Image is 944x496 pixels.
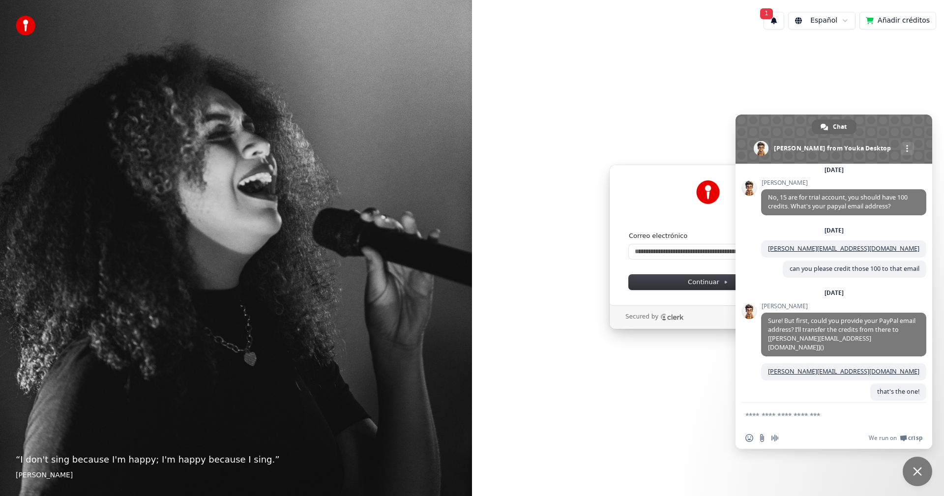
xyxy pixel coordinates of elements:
[790,264,919,273] span: can you please credit those 100 to that email
[629,232,687,240] label: Correo electrónico
[745,403,903,427] textarea: Compose your message...
[768,193,908,210] span: No, 15 are for trial account, you should have 100 credits. What's your papyal email address?
[771,434,779,442] span: Audio message
[908,434,922,442] span: Crisp
[696,180,720,204] img: Youka
[812,119,856,134] a: Chat
[761,303,926,310] span: [PERSON_NAME]
[869,434,897,442] span: We run on
[688,278,728,287] span: Continuar
[825,167,844,173] div: [DATE]
[825,228,844,233] div: [DATE]
[877,387,919,396] span: that's the one!
[16,453,456,467] p: “ I don't sing because I'm happy; I'm happy because I sing. ”
[768,367,919,376] a: [PERSON_NAME][EMAIL_ADDRESS][DOMAIN_NAME]
[660,314,684,321] a: Clerk logo
[761,179,926,186] span: [PERSON_NAME]
[768,317,915,351] span: Sure! But first, could you provide your PayPal email address? I’ll transfer the credits from ther...
[869,434,922,442] a: We run onCrisp
[758,434,766,442] span: Send a file
[859,12,936,29] button: Añadir créditos
[760,8,773,19] span: 1
[833,119,847,134] span: Chat
[825,290,844,296] div: [DATE]
[16,16,35,35] img: youka
[16,470,456,480] footer: [PERSON_NAME]
[745,434,753,442] span: Insert an emoji
[903,457,932,486] a: Close chat
[768,244,919,253] a: [PERSON_NAME][EMAIL_ADDRESS][DOMAIN_NAME]
[629,275,787,290] button: Continuar
[764,12,784,29] button: 1
[625,313,658,321] p: Secured by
